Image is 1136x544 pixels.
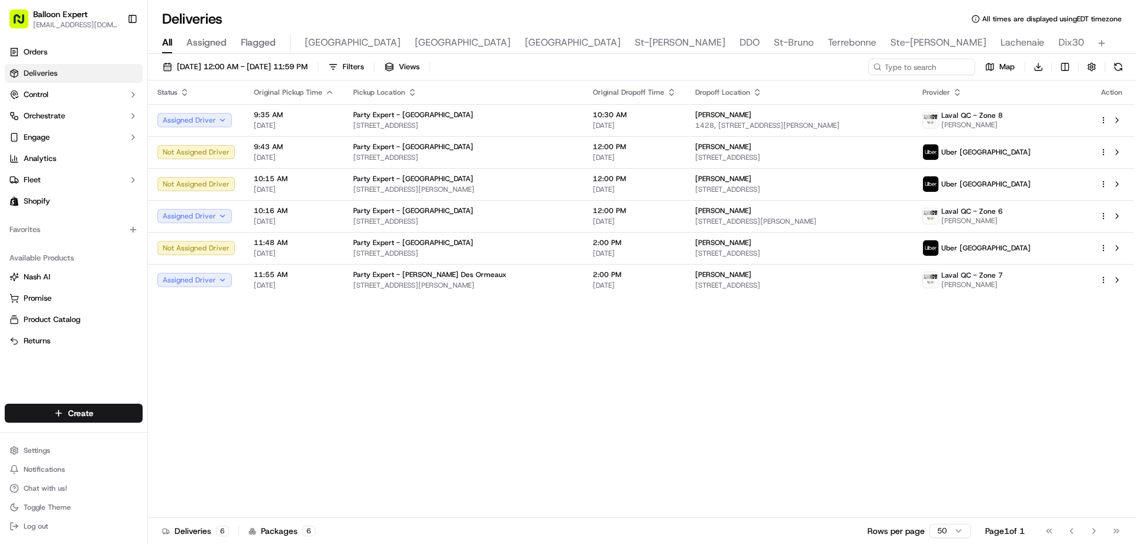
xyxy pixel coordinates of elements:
[982,14,1122,24] span: All times are displayed using EDT timezone
[999,62,1015,72] span: Map
[695,238,751,247] span: [PERSON_NAME]
[353,238,473,247] span: Party Expert - [GEOGRAPHIC_DATA]
[254,88,322,97] span: Original Pickup Time
[353,249,574,258] span: [STREET_ADDRESS]
[593,110,676,120] span: 10:30 AM
[157,209,232,223] button: Assigned Driver
[254,270,334,279] span: 11:55 AM
[923,272,938,288] img: profile_balloonexpert_internal.png
[593,174,676,184] span: 12:00 PM
[254,249,334,258] span: [DATE]
[593,217,676,226] span: [DATE]
[254,206,334,215] span: 10:16 AM
[353,281,574,290] span: [STREET_ADDRESS][PERSON_NAME]
[695,88,750,97] span: Dropoff Location
[695,174,751,184] span: [PERSON_NAME]
[923,112,938,128] img: profile_balloonexpert_internal.png
[379,59,425,75] button: Views
[5,331,143,350] button: Returns
[305,36,401,50] span: [GEOGRAPHIC_DATA]
[24,314,80,325] span: Product Catalog
[24,336,50,346] span: Returns
[162,525,229,537] div: Deliveries
[593,206,676,215] span: 12:00 PM
[5,170,143,189] button: Fleet
[5,64,143,83] a: Deliveries
[24,272,50,282] span: Nash AI
[353,110,473,120] span: Party Expert - [GEOGRAPHIC_DATA]
[33,8,88,20] button: Balloon Expert
[695,249,903,258] span: [STREET_ADDRESS]
[157,59,313,75] button: [DATE] 12:00 AM - [DATE] 11:59 PM
[353,206,473,215] span: Party Expert - [GEOGRAPHIC_DATA]
[525,36,621,50] span: [GEOGRAPHIC_DATA]
[24,175,41,185] span: Fleet
[941,271,1003,280] span: Laval QC - Zone 7
[695,217,903,226] span: [STREET_ADDRESS][PERSON_NAME]
[593,185,676,194] span: [DATE]
[9,197,19,206] img: Shopify logo
[695,281,903,290] span: [STREET_ADDRESS]
[867,525,925,537] p: Rows per page
[941,280,1003,289] span: [PERSON_NAME]
[5,499,143,516] button: Toggle Theme
[24,522,48,531] span: Log out
[24,89,49,100] span: Control
[415,36,511,50] span: [GEOGRAPHIC_DATA]
[186,36,227,50] span: Assigned
[5,442,143,459] button: Settings
[5,43,143,62] a: Orders
[1110,59,1127,75] button: Refresh
[5,5,122,33] button: Balloon Expert[EMAIL_ADDRESS][DOMAIN_NAME]
[254,110,334,120] span: 9:35 AM
[157,273,232,287] button: Assigned Driver
[5,268,143,287] button: Nash AI
[5,107,143,125] button: Orchestrate
[353,153,574,162] span: [STREET_ADDRESS]
[828,36,876,50] span: Terrebonne
[5,128,143,147] button: Engage
[980,59,1020,75] button: Map
[24,47,47,57] span: Orders
[695,142,751,152] span: [PERSON_NAME]
[695,270,751,279] span: [PERSON_NAME]
[24,153,56,164] span: Analytics
[353,88,405,97] span: Pickup Location
[254,121,334,130] span: [DATE]
[5,220,143,239] div: Favorites
[593,153,676,162] span: [DATE]
[695,121,903,130] span: 1428, [STREET_ADDRESS][PERSON_NAME]
[695,206,751,215] span: [PERSON_NAME]
[162,9,222,28] h1: Deliveries
[24,196,50,207] span: Shopify
[923,176,938,192] img: uber-new-logo.jpeg
[9,272,138,282] a: Nash AI
[399,62,419,72] span: Views
[941,147,1031,157] span: Uber [GEOGRAPHIC_DATA]
[5,518,143,535] button: Log out
[941,111,1003,120] span: Laval QC - Zone 8
[774,36,814,50] span: St-Bruno
[254,153,334,162] span: [DATE]
[941,120,1003,130] span: [PERSON_NAME]
[5,461,143,478] button: Notifications
[593,249,676,258] span: [DATE]
[5,404,143,423] button: Create
[33,20,118,30] span: [EMAIL_ADDRESS][DOMAIN_NAME]
[177,62,308,72] span: [DATE] 12:00 AM - [DATE] 11:59 PM
[923,240,938,256] img: uber-new-logo.jpeg
[323,59,369,75] button: Filters
[941,179,1031,189] span: Uber [GEOGRAPHIC_DATA]
[985,525,1025,537] div: Page 1 of 1
[941,207,1003,216] span: Laval QC - Zone 6
[157,113,232,127] button: Assigned Driver
[1099,88,1124,97] div: Action
[695,110,751,120] span: [PERSON_NAME]
[740,36,760,50] span: DDO
[593,270,676,279] span: 2:00 PM
[695,185,903,194] span: [STREET_ADDRESS]
[254,281,334,290] span: [DATE]
[593,121,676,130] span: [DATE]
[593,238,676,247] span: 2:00 PM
